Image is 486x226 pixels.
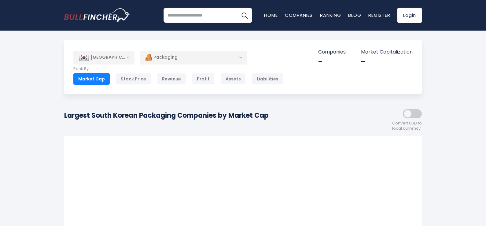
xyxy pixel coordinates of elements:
[73,51,134,64] div: [GEOGRAPHIC_DATA]
[64,8,130,22] a: Go to homepage
[237,8,252,23] button: Search
[140,50,247,65] div: Packaging
[368,12,390,18] a: Register
[361,49,413,55] p: Market Capitalization
[192,73,215,85] div: Profit
[361,57,413,66] div: -
[264,12,278,18] a: Home
[64,8,130,22] img: bullfincher logo
[221,73,246,85] div: Assets
[73,66,283,72] p: Rank By
[64,110,269,120] h1: Largest South Korean Packaging Companies by Market Cap
[285,12,313,18] a: Companies
[73,73,110,85] div: Market Cap
[397,8,422,23] a: Login
[318,49,346,55] p: Companies
[348,12,361,18] a: Blog
[252,73,283,85] div: Liabilities
[392,121,422,131] span: Convert USD to local currency
[157,73,186,85] div: Revenue
[318,57,346,66] div: -
[320,12,341,18] a: Ranking
[116,73,151,85] div: Stock Price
